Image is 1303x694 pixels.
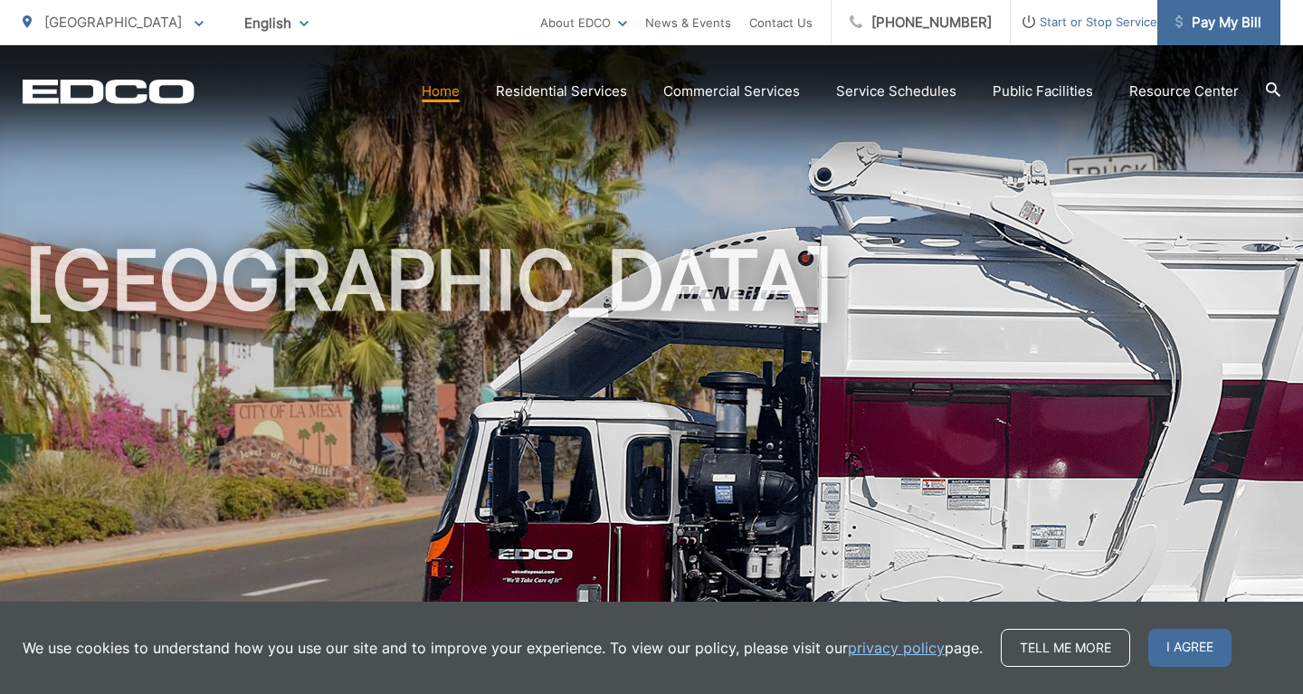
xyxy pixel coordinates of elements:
span: English [231,7,322,39]
span: I agree [1148,629,1232,667]
a: Home [422,81,460,102]
a: News & Events [645,12,731,33]
a: About EDCO [540,12,627,33]
a: privacy policy [848,637,945,659]
a: Public Facilities [993,81,1093,102]
a: Commercial Services [663,81,800,102]
a: Service Schedules [836,81,956,102]
a: Contact Us [749,12,813,33]
span: Pay My Bill [1175,12,1261,33]
a: Residential Services [496,81,627,102]
p: We use cookies to understand how you use our site and to improve your experience. To view our pol... [23,637,983,659]
a: EDCD logo. Return to the homepage. [23,79,195,104]
span: [GEOGRAPHIC_DATA] [44,14,182,31]
a: Tell me more [1001,629,1130,667]
a: Resource Center [1129,81,1239,102]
